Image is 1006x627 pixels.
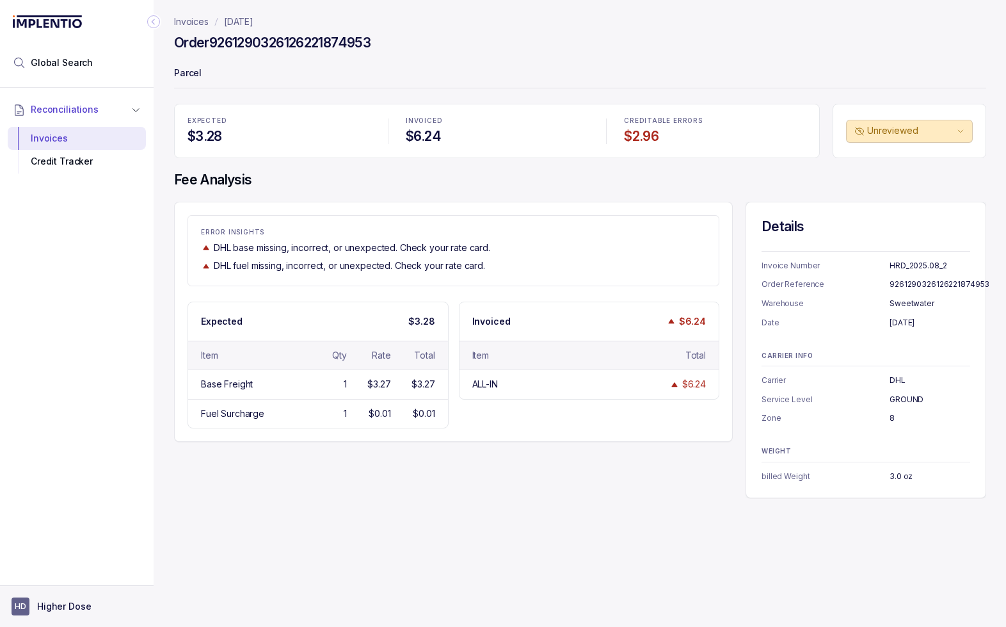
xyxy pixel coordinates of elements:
p: 9261290326126221874953 [890,278,989,291]
p: Unreviewed [867,124,954,137]
p: Order Reference [762,278,890,291]
p: HRD_2025.08_2 [890,259,970,272]
p: billed Weight [762,470,890,483]
div: $3.27 [411,378,435,391]
p: Service Level [762,393,890,406]
ul: Information Summary [762,374,970,425]
a: Invoices [174,15,209,28]
div: 1 [344,378,347,391]
p: CARRIER INFO [762,352,970,360]
div: $6.24 [682,378,706,391]
p: DHL fuel missing, incorrect, or unexpected. Check your rate card. [214,259,485,272]
button: Unreviewed [846,120,973,143]
span: Global Search [31,56,93,69]
button: User initialsHigher Dose [12,598,142,615]
p: $6.24 [679,315,706,328]
div: Total [414,349,435,362]
img: trend image [201,243,211,252]
span: Reconciliations [31,103,99,116]
nav: breadcrumb [174,15,253,28]
p: [DATE] [890,316,970,329]
div: $3.27 [367,378,390,391]
p: GROUND [890,393,970,406]
div: Item [201,349,218,362]
p: Invoice Number [762,259,890,272]
h4: Fee Analysis [174,171,986,189]
p: 3.0 oz [890,470,970,483]
p: $3.28 [408,315,435,328]
img: trend image [669,380,680,389]
div: ALL-IN [472,378,498,391]
div: Total [685,349,706,362]
p: DHL base missing, incorrect, or unexpected. Check your rate card. [214,241,490,254]
h4: $6.24 [406,127,588,145]
p: Parcel [174,61,986,87]
p: 8 [890,412,970,425]
ul: Information Summary [762,470,970,483]
p: Date [762,316,890,329]
p: Warehouse [762,297,890,310]
p: EXPECTED [188,117,370,125]
p: Higher Dose [37,600,91,613]
p: Expected [201,315,243,328]
p: Zone [762,412,890,425]
h4: $2.96 [624,127,806,145]
div: Invoices [18,127,136,150]
p: INVOICED [406,117,588,125]
div: Rate [372,349,390,362]
div: Credit Tracker [18,150,136,173]
img: trend image [201,261,211,271]
span: User initials [12,598,29,615]
div: Reconciliations [8,124,146,176]
img: trend image [666,316,676,326]
div: Base Freight [201,378,253,391]
p: ERROR INSIGHTS [201,229,706,236]
p: Invoiced [472,315,511,328]
h4: Details [762,218,970,236]
div: Qty [332,349,347,362]
p: CREDITABLE ERRORS [624,117,806,125]
div: Fuel Surcharge [201,407,264,420]
div: 1 [344,407,347,420]
div: $0.01 [413,407,435,420]
button: Reconciliations [8,95,146,124]
a: [DATE] [224,15,253,28]
p: Sweetwater [890,297,970,310]
p: Carrier [762,374,890,387]
div: $0.01 [369,407,390,420]
h4: Order 9261290326126221874953 [174,34,371,52]
div: Collapse Icon [146,14,161,29]
div: Item [472,349,489,362]
p: DHL [890,374,970,387]
p: WEIGHT [762,448,970,455]
h4: $3.28 [188,127,370,145]
ul: Information Summary [762,259,970,329]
